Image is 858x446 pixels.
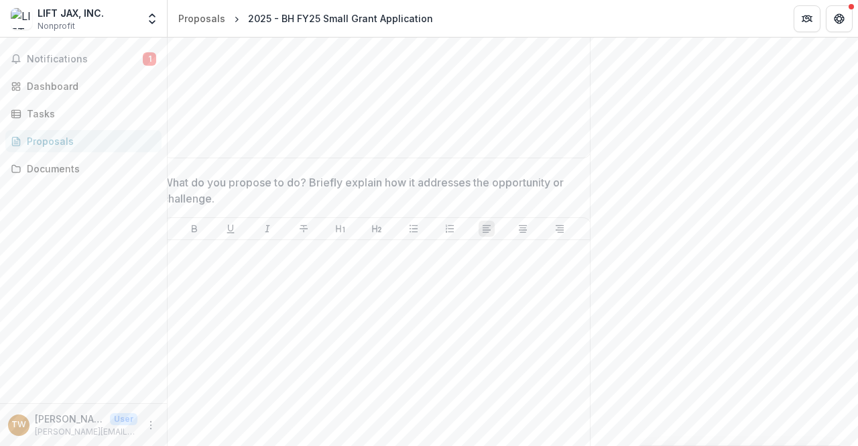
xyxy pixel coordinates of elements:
div: Tasks [27,107,151,121]
p: [PERSON_NAME] [35,412,105,426]
button: Notifications1 [5,48,162,70]
button: Heading 2 [369,221,385,237]
a: Tasks [5,103,162,125]
div: LIFT JAX, INC. [38,6,104,20]
span: Notifications [27,54,143,65]
button: Heading 1 [332,221,349,237]
button: More [143,417,159,433]
p: [PERSON_NAME][EMAIL_ADDRESS][DOMAIN_NAME] [35,426,137,438]
p: What do you propose to do? Briefly explain how it addresses the opportunity or challenge. [162,174,583,207]
button: Underline [223,221,239,237]
button: Strike [296,221,312,237]
div: Documents [27,162,151,176]
button: Ordered List [442,221,458,237]
div: 2025 - BH FY25 Small Grant Application [248,11,433,25]
nav: breadcrumb [173,9,438,28]
button: Open entity switcher [143,5,162,32]
button: Get Help [826,5,853,32]
a: Documents [5,158,162,180]
a: Dashboard [5,75,162,97]
p: User [110,413,137,425]
button: Align Right [552,221,568,237]
div: Dashboard [27,79,151,93]
button: Bold [186,221,202,237]
span: Nonprofit [38,20,75,32]
button: Align Center [515,221,531,237]
button: Partners [794,5,820,32]
span: 1 [143,52,156,66]
button: Italicize [259,221,275,237]
button: Align Left [479,221,495,237]
div: Travis Williams [11,421,26,429]
div: Proposals [27,134,151,148]
button: Bullet List [406,221,422,237]
div: Proposals [178,11,225,25]
a: Proposals [5,130,162,152]
a: Proposals [173,9,231,28]
img: LIFT JAX, INC. [11,8,32,30]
